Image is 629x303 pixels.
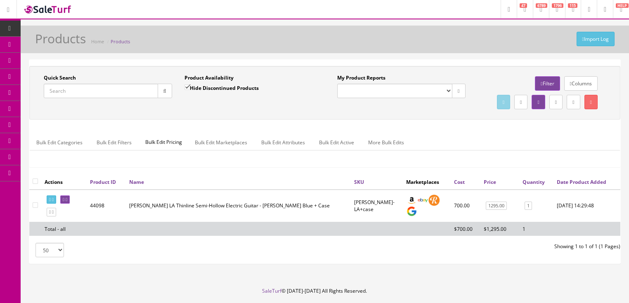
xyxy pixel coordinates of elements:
span: 6789 [536,3,547,8]
a: Bulk Edit Marketplaces [188,134,254,150]
input: Search [44,84,158,98]
th: Actions [41,174,87,189]
a: Home [91,38,104,45]
th: Marketplaces [403,174,451,189]
a: 1295.00 [486,202,507,210]
td: Eastman Romeo LA Thinline Semi-Hollow Electric Guitar - Celestine Blue + Case [126,190,351,222]
a: Date Product Added [557,179,606,186]
a: 1 [525,202,532,210]
a: Columns [564,76,598,91]
a: Bulk Edit Categories [30,134,89,150]
td: $700.00 [451,222,480,236]
span: 115 [568,3,577,8]
td: Romeo-LA+case [351,190,403,222]
label: Hide Discontinued Products [184,84,259,92]
a: Product ID [90,179,116,186]
a: SKU [354,179,364,186]
a: Name [129,179,144,186]
td: 44098 [87,190,126,222]
td: 2025-09-30 14:29:48 [553,190,620,222]
img: amazon [406,195,417,206]
div: Showing 1 to 1 of 1 (1 Pages) [325,243,627,250]
a: Import Log [577,32,615,46]
img: reverb [428,195,440,206]
span: HELP [616,3,629,8]
a: Products [111,38,130,45]
td: Total - all [41,222,87,236]
span: Bulk Edit Pricing [139,134,188,150]
td: 700.00 [451,190,480,222]
a: SaleTurf [262,287,281,294]
label: Quick Search [44,74,76,82]
a: More Bulk Edits [362,134,411,150]
input: Hide Discontinued Products [184,85,190,90]
a: Cost [454,179,465,186]
a: Quantity [523,179,545,186]
img: ebay [417,195,428,206]
span: 47 [520,3,527,8]
a: Bulk Edit Active [312,134,361,150]
a: Bulk Edit Filters [90,134,138,150]
span: 1796 [552,3,563,8]
td: 1 [519,222,553,236]
td: $1,295.00 [480,222,519,236]
h1: Products [35,32,86,45]
a: Price [484,179,496,186]
a: Filter [535,76,560,91]
img: google_shopping [406,206,417,217]
a: Bulk Edit Attributes [255,134,312,150]
label: My Product Reports [337,74,385,82]
img: SaleTurf [23,4,73,15]
label: Product Availability [184,74,234,82]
